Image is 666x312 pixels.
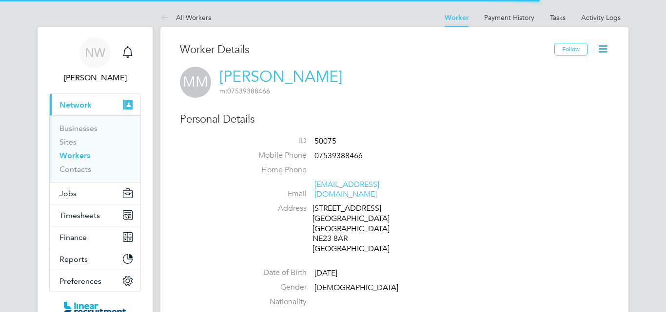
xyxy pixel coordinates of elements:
[50,94,140,115] button: Network
[238,189,307,199] label: Email
[59,137,77,147] a: Sites
[554,43,588,55] button: Follow
[59,100,92,110] span: Network
[219,87,270,95] span: 07539388466
[50,183,140,204] button: Jobs
[160,13,211,22] a: All Workers
[59,189,77,198] span: Jobs
[180,67,211,98] span: MM
[59,124,98,133] a: Businesses
[50,115,140,182] div: Network
[314,180,379,200] a: [EMAIL_ADDRESS][DOMAIN_NAME]
[49,37,141,84] a: NW[PERSON_NAME]
[50,270,140,292] button: Preferences
[180,43,554,57] h3: Worker Details
[50,226,140,248] button: Finance
[313,203,405,254] div: [STREET_ADDRESS] [GEOGRAPHIC_DATA] [GEOGRAPHIC_DATA] NE23 8AR [GEOGRAPHIC_DATA]
[314,268,337,278] span: [DATE]
[550,13,566,22] a: Tasks
[238,268,307,278] label: Date of Birth
[50,204,140,226] button: Timesheets
[445,14,469,22] a: Worker
[180,112,609,127] h3: Personal Details
[59,151,90,160] a: Workers
[59,165,91,174] a: Contacts
[484,13,534,22] a: Payment History
[59,276,101,286] span: Preferences
[238,297,307,307] label: Nationality
[59,255,88,264] span: Reports
[59,211,100,220] span: Timesheets
[59,233,87,242] span: Finance
[85,46,105,59] span: NW
[314,283,398,293] span: [DEMOGRAPHIC_DATA]
[314,151,363,161] span: 07539388466
[238,136,307,146] label: ID
[238,203,307,214] label: Address
[238,282,307,293] label: Gender
[581,13,621,22] a: Activity Logs
[238,165,307,175] label: Home Phone
[50,248,140,270] button: Reports
[238,150,307,161] label: Mobile Phone
[314,136,336,146] span: 50075
[49,72,141,84] span: Nicola Wilson
[219,67,342,86] a: [PERSON_NAME]
[219,87,227,95] span: m:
